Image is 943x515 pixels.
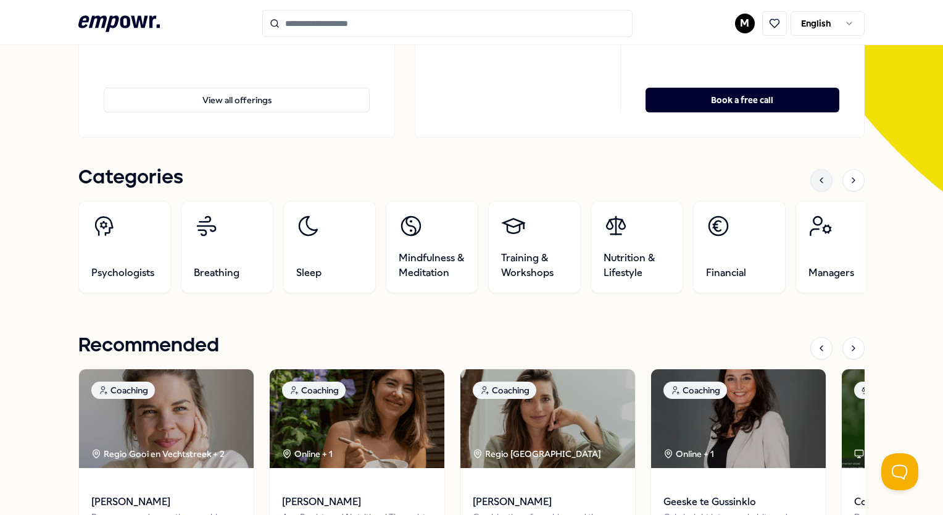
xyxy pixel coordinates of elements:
[808,266,854,280] span: Managers
[663,494,813,510] span: Geeske te Gussinklo
[473,382,536,399] div: Coaching
[91,382,155,399] div: Coaching
[282,447,333,461] div: Online + 1
[604,251,670,280] span: Nutrition & Lifestyle
[104,68,370,112] a: View all offerings
[386,201,478,293] a: Mindfulness & Meditation
[881,453,918,490] iframe: Help Scout Beacon - Open
[473,447,603,461] div: Regio [GEOGRAPHIC_DATA]
[473,494,623,510] span: [PERSON_NAME]
[78,330,219,361] h1: Recommended
[706,266,746,280] span: Financial
[591,201,683,293] a: Nutrition & Lifestyle
[663,447,714,461] div: Online + 1
[283,201,376,293] a: Sleep
[735,14,755,33] button: M
[282,494,432,510] span: [PERSON_NAME]
[646,88,839,112] button: Book a free call
[282,382,346,399] div: Coaching
[651,369,826,468] img: package image
[181,201,273,293] a: Breathing
[270,369,444,468] img: package image
[854,447,892,461] div: Online
[296,266,322,280] span: Sleep
[796,201,888,293] a: Managers
[460,369,635,468] img: package image
[262,10,633,37] input: Search for products, categories or subcategories
[501,251,568,280] span: Training & Workshops
[78,162,183,193] h1: Categories
[663,382,727,399] div: Coaching
[91,266,154,280] span: Psychologists
[104,88,370,112] button: View all offerings
[488,201,581,293] a: Training & Workshops
[79,369,254,468] img: package image
[78,201,171,293] a: Psychologists
[91,447,225,461] div: Regio Gooi en Vechtstreek + 2
[91,494,241,510] span: [PERSON_NAME]
[693,201,786,293] a: Financial
[194,266,239,280] span: Breathing
[399,251,465,280] span: Mindfulness & Meditation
